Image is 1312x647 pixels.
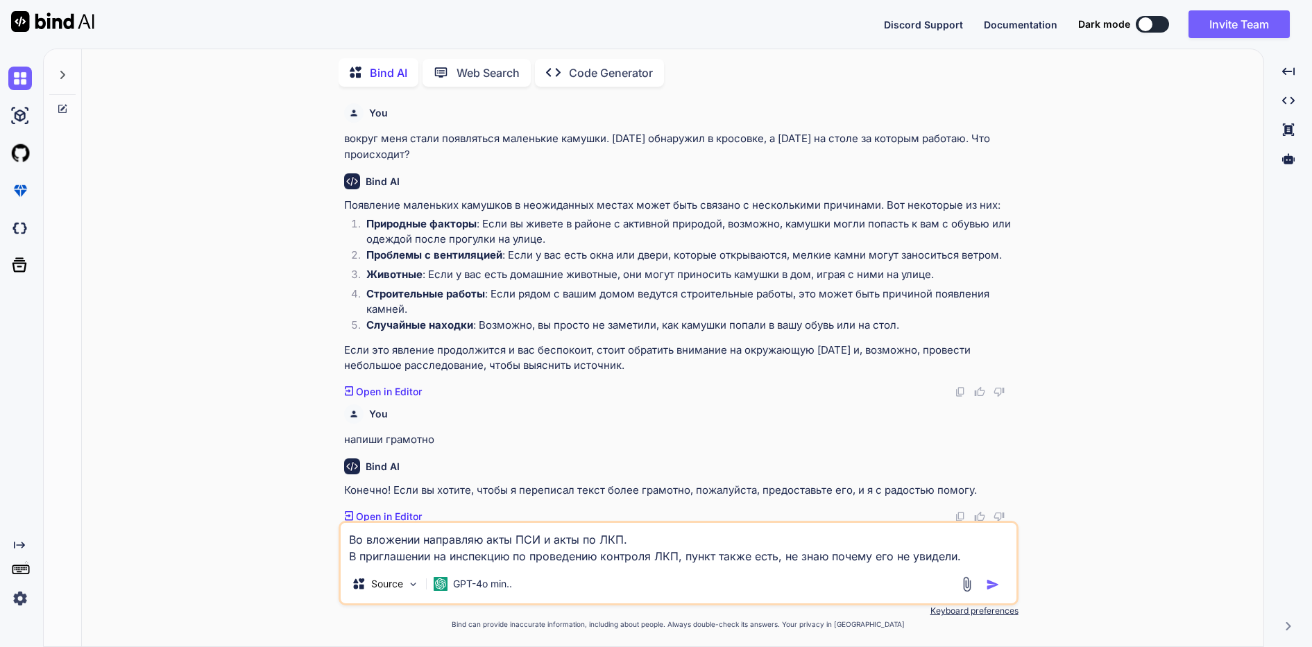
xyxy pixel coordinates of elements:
img: githubLight [8,141,32,165]
p: Open in Editor [356,385,422,399]
img: GPT-4o mini [434,577,448,591]
span: Documentation [984,19,1057,31]
h6: You [369,106,388,120]
p: : Если у вас есть домашние животные, они могут приносить камушки в дом, играя с ними на улице. [366,267,1016,283]
img: dislike [994,511,1005,522]
strong: Проблемы с вентиляцией [366,248,502,261]
p: напиши грамотно [344,432,1016,448]
p: Source [371,577,403,591]
img: chat [8,67,32,90]
textarea: Во вложении направляю акты ПСИ и акты по ЛКП. В приглашении на инспекцию по проведению контроля Л... [341,523,1016,564]
h6: You [369,407,388,421]
p: вокруг меня стали появляться маленькие камушки. [DATE] обнаружил в кросовке, а [DATE] на столе за... [344,131,1016,162]
img: ai-studio [8,104,32,128]
p: GPT-4o min.. [453,577,512,591]
p: Появление маленьких камушков в неожиданных местах может быть связано с несколькими причинами. Вот... [344,198,1016,214]
p: Bind can provide inaccurate information, including about people. Always double-check its answers.... [339,619,1019,630]
p: : Если у вас есть окна или двери, которые открываются, мелкие камни могут заноситься ветром. [366,248,1016,264]
button: Invite Team [1189,10,1290,38]
p: Open in Editor [356,510,422,524]
p: : Возможно, вы просто не заметили, как камушки попали в вашу обувь или на стол. [366,318,1016,334]
p: Конечно! Если вы хотите, чтобы я переписал текст более грамотно, пожалуйста, предоставьте его, и ... [344,483,1016,499]
img: like [974,511,985,522]
strong: Природные факторы [366,217,477,230]
img: darkCloudIdeIcon [8,216,32,240]
button: Documentation [984,17,1057,32]
img: dislike [994,386,1005,397]
button: Discord Support [884,17,963,32]
p: : Если вы живете в районе с активной природой, возможно, камушки могли попасть к вам с обувью или... [366,216,1016,248]
span: Discord Support [884,19,963,31]
img: premium [8,179,32,202]
img: settings [8,587,32,610]
img: Bind AI [11,11,94,32]
img: Pick Models [407,578,419,590]
h6: Bind AI [366,460,400,474]
img: attachment [959,576,975,592]
p: Web Search [457,64,520,81]
p: Keyboard preferences [339,605,1019,616]
strong: Случайные находки [366,318,473,331]
p: Если это явление продолжится и вас беспокоит, стоит обратить внимание на окружающую [DATE] и, воз... [344,343,1016,374]
strong: Строительные работы [366,287,485,300]
img: copy [955,386,966,397]
p: : Если рядом с вашим домом ведутся строительные работы, это может быть причиной появления камней. [366,286,1016,318]
p: Bind AI [370,64,407,81]
img: icon [986,578,1000,592]
p: Code Generator [569,64,653,81]
img: copy [955,511,966,522]
strong: Животные [366,268,423,281]
h6: Bind AI [366,175,400,189]
span: Dark mode [1078,17,1130,31]
img: like [974,386,985,397]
